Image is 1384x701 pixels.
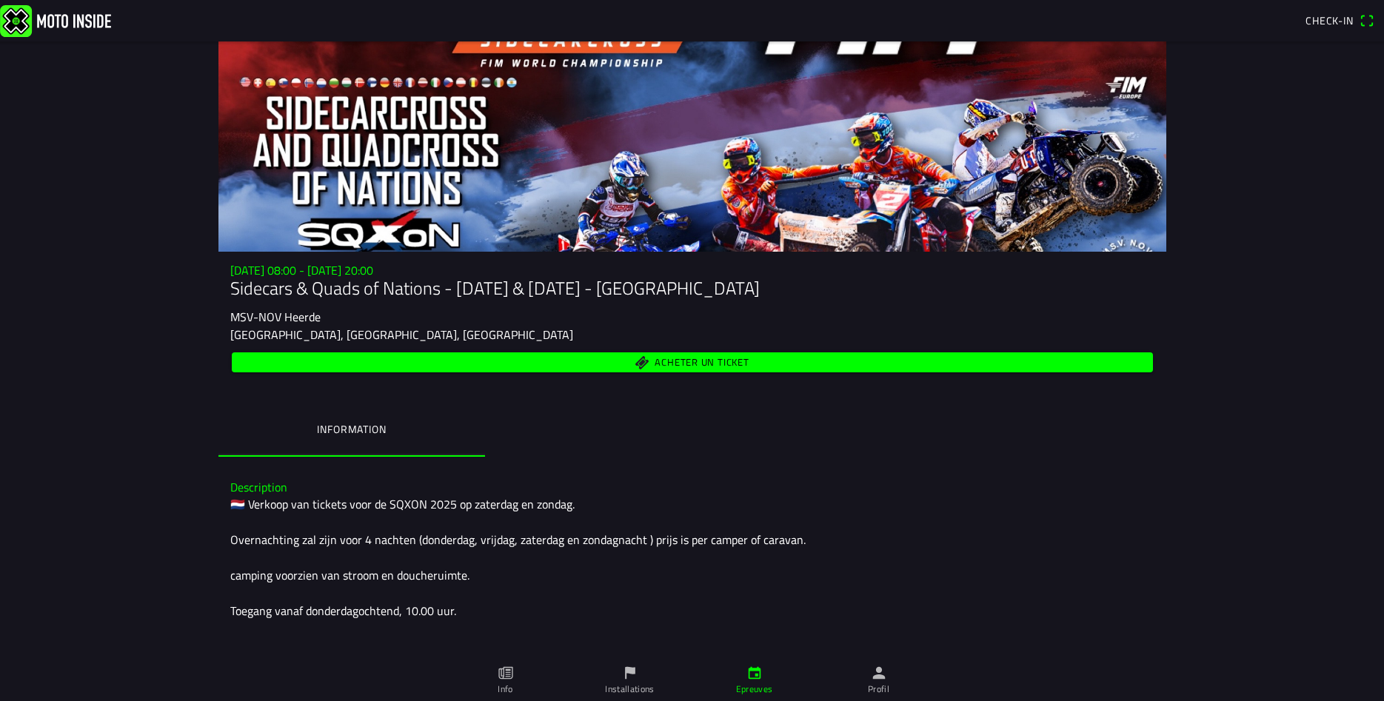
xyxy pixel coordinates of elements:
[605,682,655,696] ion-label: Installations
[230,278,1154,299] h1: Sidecars & Quads of Nations - [DATE] & [DATE] - [GEOGRAPHIC_DATA]
[498,665,514,681] ion-icon: paper
[230,480,1154,494] h3: Description
[871,665,887,681] ion-icon: person
[1298,9,1381,33] a: Check-inqr scanner
[1306,13,1354,28] span: Check-in
[230,308,321,326] ion-text: MSV-NOV Heerde
[498,682,512,696] ion-label: Info
[622,665,638,681] ion-icon: flag
[230,264,1154,278] h3: [DATE] 08:00 - [DATE] 20:00
[655,358,749,367] span: Acheter un ticket
[736,682,773,696] ion-label: Epreuves
[230,326,573,343] ion-text: [GEOGRAPHIC_DATA], [GEOGRAPHIC_DATA], [GEOGRAPHIC_DATA]
[868,682,889,696] ion-label: Profil
[746,665,763,681] ion-icon: calendar
[317,421,386,437] ion-label: Information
